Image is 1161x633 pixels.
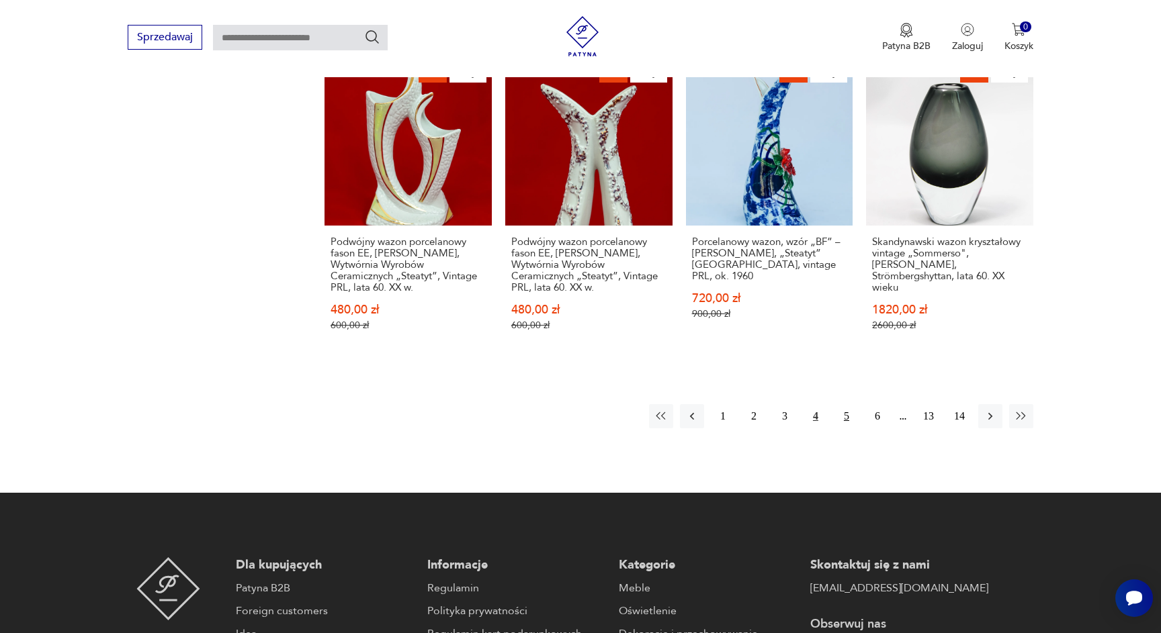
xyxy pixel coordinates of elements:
[742,404,766,428] button: 2
[325,58,492,357] a: SaleKlasykPodwójny wazon porcelanowy fason EE, Zygmunt Buksowicz, Wytwórnia Wyrobów Ceramicznych ...
[364,29,380,45] button: Szukaj
[1012,23,1025,36] img: Ikona koszyka
[810,580,988,596] a: [EMAIL_ADDRESS][DOMAIN_NAME]
[692,293,847,304] p: 720,00 zł
[900,23,913,38] img: Ikona medalu
[1020,21,1031,33] div: 0
[947,404,972,428] button: 14
[236,580,414,596] a: Patyna B2B
[773,404,797,428] button: 3
[511,304,666,315] p: 480,00 zł
[872,236,1027,293] h3: Skandynawski wazon kryształowy vintage „Sommerso", [PERSON_NAME], Strömbergshyttan, lata 60. XX w...
[952,40,983,52] p: Zaloguj
[128,34,202,43] a: Sprzedawaj
[427,580,605,596] a: Regulamin
[128,25,202,50] button: Sprzedawaj
[882,23,931,52] button: Patyna B2B
[961,23,974,36] img: Ikonka użytkownika
[1004,40,1033,52] p: Koszyk
[866,58,1033,357] a: SaleKlasykSkandynawski wazon kryształowy vintage „Sommerso", Gunnar Nylund, Strömbergshyttan, lat...
[686,58,853,357] a: SaleKlasykPorcelanowy wazon, wzór „BF” – Zygmunt Buksowicz, „Steatyt” Katowice, vintage PRL, ok. ...
[1115,579,1153,617] iframe: Smartsupp widget button
[562,16,603,56] img: Patyna - sklep z meblami i dekoracjami vintage
[810,616,988,632] p: Obserwuj nas
[882,40,931,52] p: Patyna B2B
[865,404,890,428] button: 6
[511,320,666,331] p: 600,00 zł
[619,580,797,596] a: Meble
[810,557,988,573] p: Skontaktuj się z nami
[236,603,414,619] a: Foreign customers
[711,404,735,428] button: 1
[916,404,941,428] button: 13
[331,320,486,331] p: 600,00 zł
[952,23,983,52] button: Zaloguj
[692,236,847,282] h3: Porcelanowy wazon, wzór „BF” – [PERSON_NAME], „Steatyt” [GEOGRAPHIC_DATA], vintage PRL, ok. 1960
[511,236,666,293] h3: Podwójny wazon porcelanowy fason EE, [PERSON_NAME], Wytwórnia Wyrobów Ceramicznych „Steatyt”, Vin...
[619,603,797,619] a: Oświetlenie
[1004,23,1033,52] button: 0Koszyk
[427,557,605,573] p: Informacje
[427,603,605,619] a: Polityka prywatności
[834,404,859,428] button: 5
[331,304,486,315] p: 480,00 zł
[236,557,414,573] p: Dla kupujących
[505,58,673,357] a: SaleKlasykPodwójny wazon porcelanowy fason EE, Zygmunt Buksowicz, Wytwórnia Wyrobów Ceramicznych ...
[619,557,797,573] p: Kategorie
[804,404,828,428] button: 4
[882,23,931,52] a: Ikona medaluPatyna B2B
[872,320,1027,331] p: 2600,00 zł
[692,308,847,320] p: 900,00 zł
[872,304,1027,315] p: 1820,00 zł
[136,557,200,620] img: Patyna - sklep z meblami i dekoracjami vintage
[331,236,486,293] h3: Podwójny wazon porcelanowy fason EE, [PERSON_NAME], Wytwórnia Wyrobów Ceramicznych „Steatyt”, Vin...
